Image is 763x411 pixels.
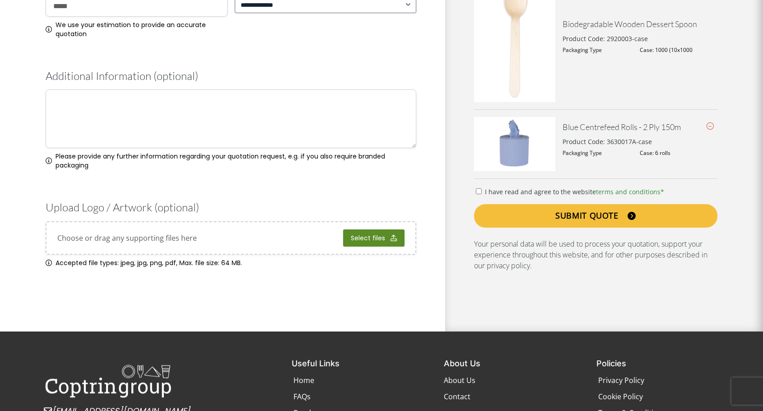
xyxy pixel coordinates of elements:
a: SUBMIT QUOTE [474,204,717,228]
div: Please provide any further information regarding your quotation request, e.g. if you also require... [46,152,416,170]
a: Contact [444,392,470,402]
span: Privacy Policy [598,375,644,385]
a: Privacy Policy [596,375,644,385]
a: Home [292,375,314,385]
a: FAQs [292,392,311,402]
dd: Case: 6 rolls [640,150,717,156]
img: Coptrin Group [44,359,179,405]
h3: Additional Information (optional) [46,70,416,83]
a: Cookie Policy [596,392,643,402]
p: Your personal data will be used to process your quotation, support your experience throughout thi... [474,238,717,271]
span: Home [293,375,314,385]
span: SUBMIT QUOTE [555,211,618,221]
span: I have read and agree to the website [485,187,664,196]
a: Blue Centrefeed Rolls - 2 Ply 150m [563,122,681,132]
a: About Us [444,375,475,385]
dt: Packaging Type [563,150,628,156]
div: We use your estimation to provide an accurate quotation [46,20,227,38]
span: Cookie Policy [598,392,643,402]
a: terms and conditions* [596,187,664,196]
span: FAQs [293,392,311,402]
h3: Upload Logo / Artwork (optional) [46,201,416,214]
p: Product Code: 2920003-case [563,34,648,43]
img: dsc3558a-400x267.jpg [474,117,555,171]
span: Drop files here or [57,234,197,242]
span: Accepted file types: jpeg, jpg, png, pdf, Max. file size: 64 MB. [46,258,416,267]
input: I have read and agree to the websiteterms and conditions* [476,188,482,194]
p: Product Code: 3630017A-case [563,137,652,146]
dd: Case: 1000 (10x1000 [640,47,717,53]
button: select files, upload logo or artwork [343,229,405,247]
a: Biodegradable Wooden Dessert Spoon [563,19,697,29]
dt: Packaging Type [563,47,628,53]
